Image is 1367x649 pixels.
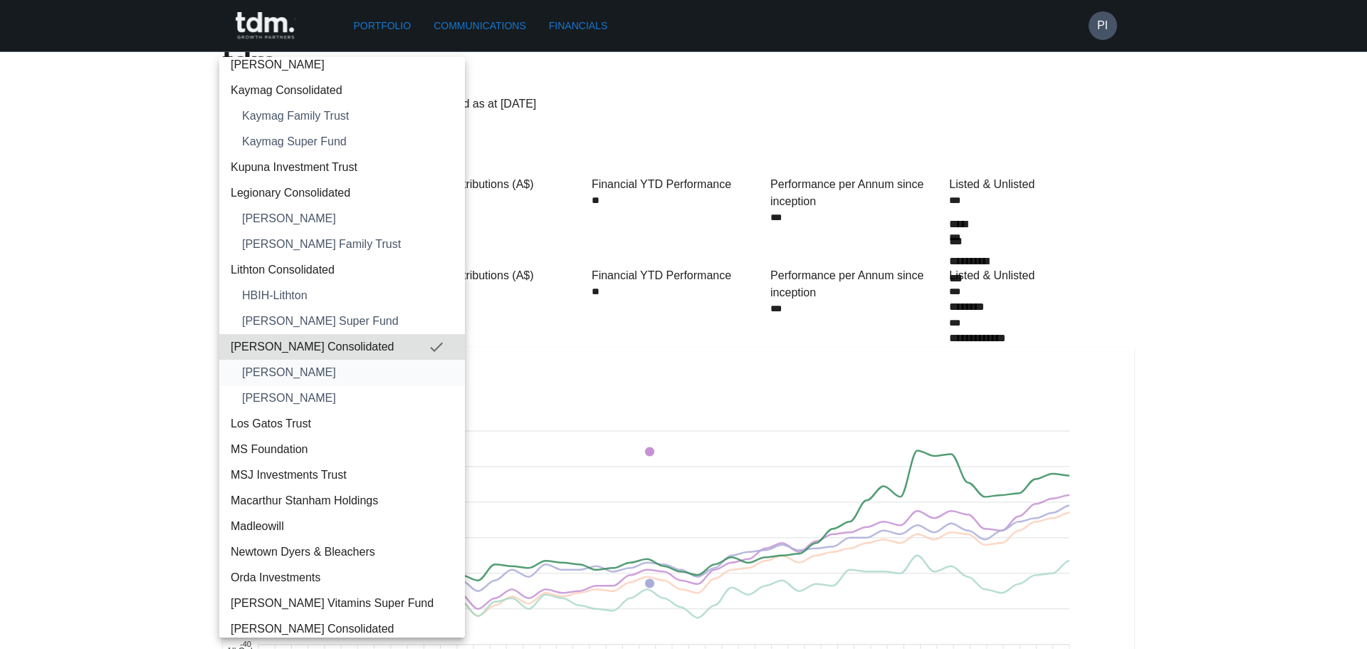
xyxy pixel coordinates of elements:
[231,185,454,202] span: Legionary Consolidated
[242,390,454,407] span: [PERSON_NAME]
[231,415,454,432] span: Los Gatos Trust
[231,56,454,73] span: [PERSON_NAME]
[242,364,454,381] span: [PERSON_NAME]
[231,518,454,535] span: Madleowill
[231,261,454,279] span: Lithton Consolidated
[231,159,454,176] span: Kupuna Investment Trust
[242,133,454,150] span: Kaymag Super Fund
[231,544,454,561] span: Newtown Dyers & Bleachers
[242,287,454,304] span: HBIH-Lithton
[231,467,454,484] span: MSJ Investments Trust
[231,569,454,586] span: Orda Investments
[231,441,454,458] span: MS Foundation
[231,621,454,638] span: [PERSON_NAME] Consolidated
[231,492,454,509] span: Macarthur Stanham Holdings
[231,338,428,355] span: [PERSON_NAME] Consolidated
[242,108,454,125] span: Kaymag Family Trust
[231,82,454,99] span: Kaymag Consolidated
[242,313,454,330] span: [PERSON_NAME] Super Fund
[242,210,454,227] span: [PERSON_NAME]
[242,236,454,253] span: [PERSON_NAME] Family Trust
[231,595,454,612] span: [PERSON_NAME] Vitamins Super Fund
